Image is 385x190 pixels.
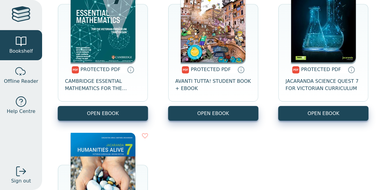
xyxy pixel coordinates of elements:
[11,177,31,185] span: Sign out
[348,66,355,73] a: Protected PDFs cannot be printed, copied or shared. They can be accessed online through Education...
[72,66,79,73] img: pdf.svg
[182,66,189,73] img: pdf.svg
[4,78,38,85] span: Offline Reader
[285,78,361,92] span: JACARANDA SCIENCE QUEST 7 FOR VICTORIAN CURRICULUM
[9,48,33,55] span: Bookshelf
[168,106,258,121] a: OPEN EBOOK
[81,67,121,72] span: PROTECTED PDF
[278,106,368,121] a: OPEN EBOOK
[292,66,300,73] img: pdf.svg
[7,108,35,115] span: Help Centre
[58,106,148,121] a: OPEN EBOOK
[127,66,134,73] a: Protected PDFs cannot be printed, copied or shared. They can be accessed online through Education...
[65,78,141,92] span: CAMBRIDGE ESSENTIAL MATHEMATICS FOR THE VICTORIAN CURRICULUM YEAR 7 3E
[237,66,245,73] a: Protected PDFs cannot be printed, copied or shared. They can be accessed online through Education...
[191,67,231,72] span: PROTECTED PDF
[175,78,251,92] span: AVANTI TUTTA! STUDENT BOOK + EBOOK
[301,67,341,72] span: PROTECTED PDF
